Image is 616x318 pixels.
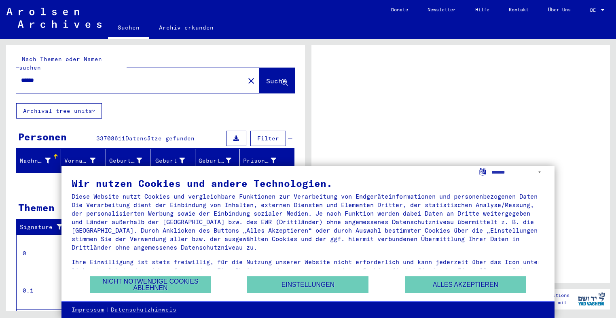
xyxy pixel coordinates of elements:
[240,149,294,172] mat-header-cell: Prisoner #
[109,154,152,167] div: Geburtsname
[108,18,149,39] a: Suchen
[246,76,256,86] mat-icon: close
[16,103,102,119] button: Archival tree units
[64,154,105,167] div: Vorname
[96,135,125,142] span: 33708611
[17,235,72,272] td: 0
[154,157,184,165] div: Geburt‏
[64,157,95,165] div: Vorname
[257,135,279,142] span: Filter
[106,149,150,172] mat-header-cell: Geburtsname
[250,131,286,146] button: Filter
[243,72,259,89] button: Clear
[111,306,176,314] a: Datenschutzhinweis
[20,221,74,234] div: Signature
[405,276,526,293] button: Alles akzeptieren
[20,157,51,165] div: Nachname
[17,149,61,172] mat-header-cell: Nachname
[109,157,142,165] div: Geburtsname
[590,7,599,13] span: DE
[199,157,231,165] div: Geburtsdatum
[195,149,240,172] mat-header-cell: Geburtsdatum
[20,223,66,231] div: Signature
[491,166,544,178] select: Sprache auswählen
[19,55,102,71] mat-label: Nach Themen oder Namen suchen
[125,135,195,142] span: Datensätze gefunden
[17,272,72,309] td: 0.1
[18,129,67,144] div: Personen
[266,77,286,85] span: Suche
[149,18,223,37] a: Archiv erkunden
[576,289,607,309] img: yv_logo.png
[243,154,286,167] div: Prisoner #
[72,306,104,314] a: Impressum
[154,154,195,167] div: Geburt‏
[72,258,544,283] div: Ihre Einwilligung ist stets freiwillig, für die Nutzung unserer Website nicht erforderlich und ka...
[20,154,61,167] div: Nachname
[72,178,544,188] div: Wir nutzen Cookies und andere Technologien.
[199,154,241,167] div: Geburtsdatum
[18,200,55,215] div: Themen
[72,192,544,252] div: Diese Website nutzt Cookies und vergleichbare Funktionen zur Verarbeitung von Endgeräteinformatio...
[6,8,102,28] img: Arolsen_neg.svg
[243,157,276,165] div: Prisoner #
[61,149,106,172] mat-header-cell: Vorname
[90,276,211,293] button: Nicht notwendige Cookies ablehnen
[247,276,368,293] button: Einstellungen
[150,149,195,172] mat-header-cell: Geburt‏
[478,167,487,175] label: Sprache auswählen
[259,68,295,93] button: Suche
